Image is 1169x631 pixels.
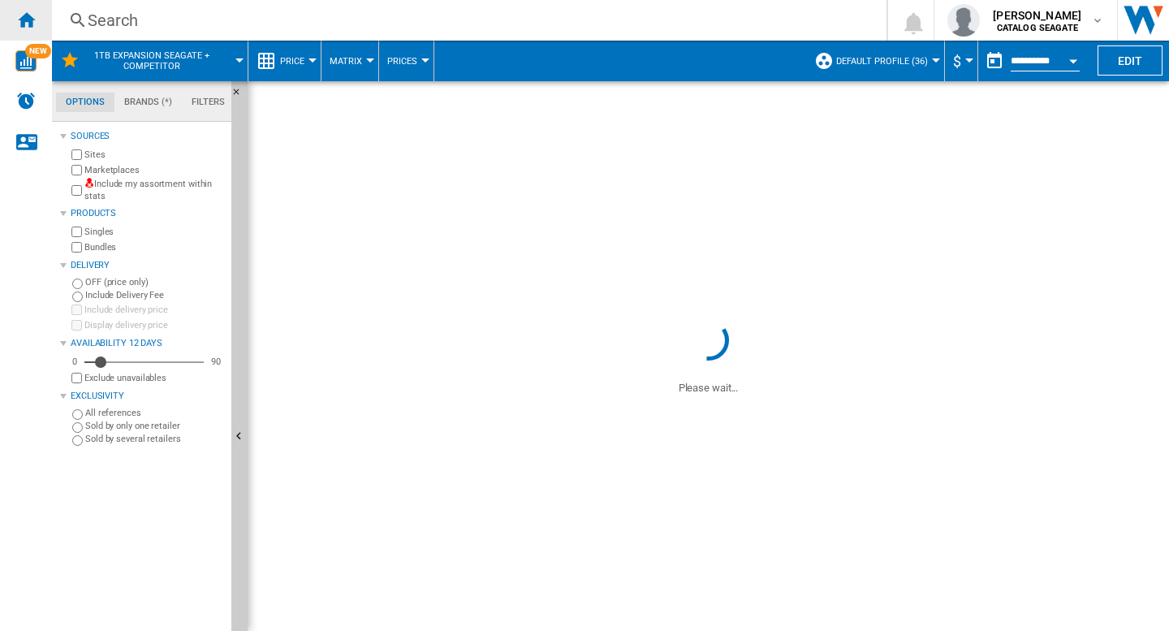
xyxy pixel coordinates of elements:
[71,242,82,253] input: Bundles
[947,4,980,37] img: profile.jpg
[814,41,936,81] div: Default profile (36)
[1098,45,1163,76] button: Edit
[71,305,82,315] input: Include delivery price
[945,41,978,81] md-menu: Currency
[836,56,928,67] span: Default profile (36)
[72,435,83,446] input: Sold by several retailers
[85,407,225,419] label: All references
[60,41,239,81] div: 1TB Expansion Seagate + Competitor
[978,45,1011,77] button: md-calendar
[84,304,225,316] label: Include delivery price
[207,356,225,368] div: 90
[387,56,417,67] span: Prices
[231,81,251,110] button: Hide
[182,93,235,112] md-tab-item: Filters
[84,372,225,384] label: Exclude unavailables
[72,409,83,420] input: All references
[71,227,82,237] input: Singles
[15,50,37,71] img: wise-card.svg
[84,164,225,176] label: Marketplaces
[71,149,82,160] input: Sites
[84,354,204,370] md-slider: Availability
[86,50,217,71] span: 1TB Expansion Seagate + Competitor
[1059,44,1088,73] button: Open calendar
[997,23,1078,33] b: CATALOG SEAGATE
[84,178,225,203] label: Include my assortment within stats
[85,433,225,445] label: Sold by several retailers
[993,7,1081,24] span: [PERSON_NAME]
[71,180,82,201] input: Include my assortment within stats
[257,41,313,81] div: Price
[25,44,51,58] span: NEW
[84,241,225,253] label: Bundles
[84,149,225,161] label: Sites
[953,53,961,70] span: $
[280,41,313,81] button: Price
[71,259,225,272] div: Delivery
[72,422,83,433] input: Sold by only one retailer
[71,390,225,403] div: Exclusivity
[387,41,425,81] button: Prices
[86,41,233,81] button: 1TB Expansion Seagate + Competitor
[71,130,225,143] div: Sources
[88,9,844,32] div: Search
[71,320,82,331] input: Display delivery price
[71,337,225,350] div: Availability 12 Days
[71,373,82,383] input: Display delivery price
[56,93,114,112] md-tab-item: Options
[114,93,182,112] md-tab-item: Brands (*)
[330,41,370,81] button: Matrix
[85,276,225,288] label: OFF (price only)
[72,279,83,289] input: OFF (price only)
[953,41,969,81] button: $
[71,207,225,220] div: Products
[330,56,362,67] span: Matrix
[72,292,83,302] input: Include Delivery Fee
[84,178,94,188] img: mysite-not-bg-18x18.png
[71,165,82,175] input: Marketplaces
[679,382,739,394] ng-transclude: Please wait...
[836,41,936,81] button: Default profile (36)
[68,356,81,368] div: 0
[16,91,36,110] img: alerts-logo.svg
[85,289,225,301] label: Include Delivery Fee
[84,226,225,238] label: Singles
[84,319,225,331] label: Display delivery price
[280,56,304,67] span: Price
[85,420,225,432] label: Sold by only one retailer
